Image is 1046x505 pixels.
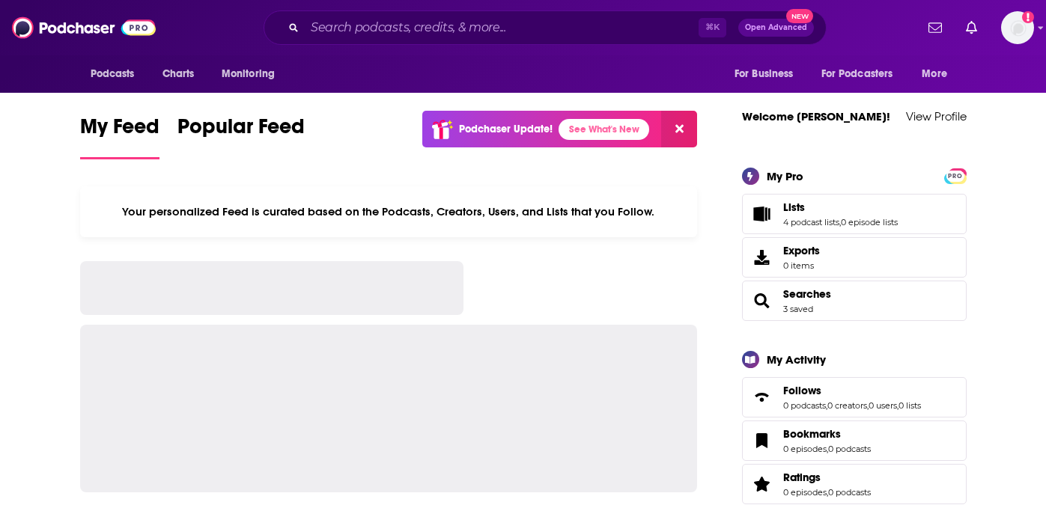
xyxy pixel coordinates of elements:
span: Logged in as teisenbe [1001,11,1034,44]
a: Show notifications dropdown [922,15,948,40]
span: , [826,400,827,411]
a: Searches [783,287,831,301]
svg: Add a profile image [1022,11,1034,23]
span: Ratings [783,471,821,484]
a: Welcome [PERSON_NAME]! [742,109,890,123]
a: Follows [747,387,777,408]
span: Open Advanced [745,24,807,31]
span: Ratings [742,464,967,504]
button: open menu [911,60,966,88]
span: , [867,400,869,411]
button: open menu [812,60,915,88]
a: Exports [742,237,967,278]
a: Lists [783,201,898,214]
a: Bookmarks [747,430,777,451]
span: New [786,9,813,23]
span: Bookmarks [742,420,967,461]
a: 4 podcast lists [783,217,839,227]
span: Exports [783,244,820,257]
a: Show notifications dropdown [960,15,983,40]
span: , [839,217,841,227]
span: 0 items [783,260,820,271]
button: open menu [80,60,154,88]
span: My Feed [80,114,159,148]
a: Searches [747,290,777,311]
a: My Feed [80,114,159,159]
span: Follows [742,377,967,417]
span: More [922,64,947,85]
button: Show profile menu [1001,11,1034,44]
a: Charts [153,60,204,88]
a: View Profile [906,109,967,123]
a: 0 episode lists [841,217,898,227]
div: My Activity [767,352,826,367]
p: Podchaser Update! [459,123,553,135]
span: Charts [162,64,195,85]
span: For Podcasters [821,64,893,85]
img: User Profile [1001,11,1034,44]
button: Open AdvancedNew [738,19,814,37]
span: Lists [783,201,805,214]
a: Lists [747,203,777,224]
a: 0 podcasts [828,487,871,498]
a: See What's New [559,119,649,140]
img: Podchaser - Follow, Share and Rate Podcasts [12,13,156,42]
a: 3 saved [783,304,813,314]
span: Follows [783,384,821,397]
a: Popular Feed [177,114,305,159]
span: Podcasts [91,64,135,85]
button: open menu [211,60,294,88]
span: , [827,487,828,498]
a: 0 users [869,400,897,411]
span: ⌘ K [699,18,726,37]
span: Exports [747,247,777,268]
a: PRO [946,169,964,180]
a: 0 episodes [783,487,827,498]
span: Searches [742,281,967,321]
a: Ratings [747,474,777,495]
a: Ratings [783,471,871,484]
span: Monitoring [222,64,275,85]
button: open menu [724,60,812,88]
a: Bookmarks [783,427,871,441]
div: My Pro [767,169,803,183]
span: Lists [742,194,967,234]
a: 0 lists [898,400,921,411]
input: Search podcasts, credits, & more... [305,16,699,40]
a: 0 creators [827,400,867,411]
span: Popular Feed [177,114,305,148]
a: 0 episodes [783,444,827,454]
a: 0 podcasts [783,400,826,411]
span: PRO [946,171,964,182]
a: 0 podcasts [828,444,871,454]
span: , [827,444,828,454]
span: , [897,400,898,411]
div: Your personalized Feed is curated based on the Podcasts, Creators, Users, and Lists that you Follow. [80,186,698,237]
span: Bookmarks [783,427,841,441]
a: Follows [783,384,921,397]
div: Search podcasts, credits, & more... [264,10,827,45]
span: For Business [735,64,794,85]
